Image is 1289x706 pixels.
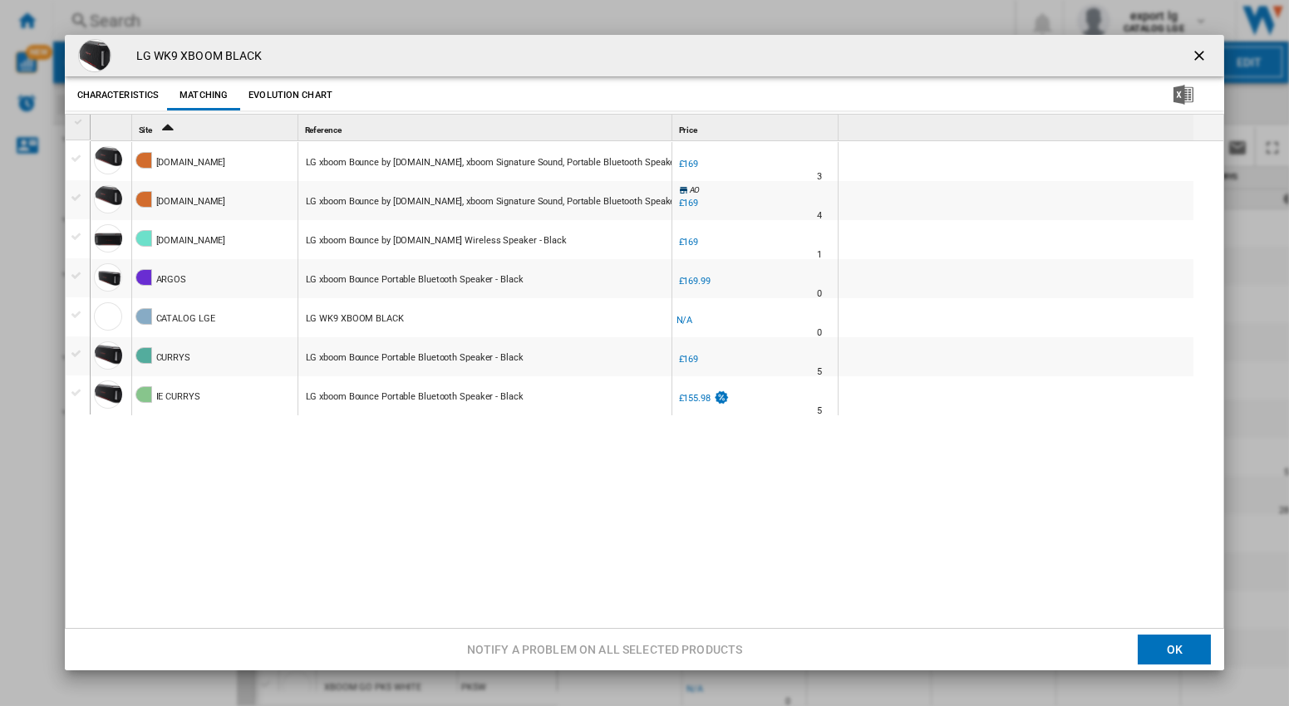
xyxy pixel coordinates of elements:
[676,115,838,140] div: Price Sort None
[73,81,164,110] button: Characteristics
[298,298,672,336] div: WK9
[842,115,1193,140] div: Sort None
[1147,81,1220,110] button: Download in Excel
[817,325,822,341] div: Delivery Time : 0 day
[679,159,699,169] div: £169
[135,115,298,140] div: Site Sort Ascending
[298,337,672,375] div: https://www.currys.co.uk/products/lg-xboom-bounce-portable-bluetooth-speaker-black-10282597.html
[306,339,524,377] div: LG xboom Bounce Portable Bluetooth Speaker - Black
[306,222,567,260] div: LG xboom Bounce by [DOMAIN_NAME] Wireless Speaker - Black
[1138,635,1211,664] button: OK
[244,81,337,110] button: Evolution chart
[156,300,215,338] div: CATALOG LGE
[94,115,131,140] div: Sort None
[156,183,226,221] div: [DOMAIN_NAME]
[676,195,699,212] div: £169
[679,198,699,208] div: £169
[1184,39,1218,72] button: getI18NText('BUTTONS.CLOSE_DIALOG')
[817,169,822,185] div: Delivery Time : 3 days
[298,220,672,258] div: https://ao.com/product/bounceaeuslbk-lg-xboom-bounce-by-william-wireless-speaker-black-106600-166...
[306,378,524,416] div: LG xboom Bounce Portable Bluetooth Speaker - Black
[298,142,672,180] div: https://www.amazon.co.uk/LG-Bounce-will-i-am-Durability-Adjustable/dp/B0F1LT5DQX
[156,339,190,377] div: CURRYS
[156,144,226,182] div: [DOMAIN_NAME]
[676,273,711,290] div: £169.99
[298,181,672,219] div: https://www.amazon.co.uk/LG-Bounce-will-i-am-Durability-Adjustable/dp/B0F1LT5DQX
[135,115,298,140] div: Sort Ascending
[679,276,711,287] div: £169.99
[302,115,672,140] div: Sort None
[298,259,672,297] div: https://www.argos.co.uk/product/7670945
[154,125,180,135] span: Sort Ascending
[676,234,699,251] div: £169
[817,403,822,419] div: Delivery Time : 5 days
[1191,47,1211,67] ng-md-icon: getI18NText('BUTTONS.CLOSE_DIALOG')
[817,364,822,380] div: Delivery Time : 5 days
[156,261,187,299] div: ARGOS
[156,378,200,416] div: IE CURRYS
[817,247,822,263] div: Delivery Time : 1 day
[679,237,699,248] div: £169
[306,300,404,338] div: LG WK9 XBOOM BLACK
[306,261,524,299] div: LG xboom Bounce Portable Bluetooth Speaker - Black
[676,390,730,407] div: £155.98
[128,48,263,65] h4: LG WK9 XBOOM BLACK
[676,351,699,368] div: £169
[306,144,1190,182] div: LG xboom Bounce by [DOMAIN_NAME], xboom Signature Sound, Portable Bluetooth Speaker, IP67 Dust an...
[690,185,701,194] span: AO
[679,354,699,365] div: £169
[78,39,111,72] img: 81CvSjQGdLL._AC_SY300_SX300_QL70_ML2_.jpg
[1173,85,1193,105] img: excel-24x24.png
[817,286,822,302] div: Delivery Time : 0 day
[462,635,748,664] button: Notify a problem on all selected products
[298,376,672,414] div: https://www.currys.ie/products/lg-xboom-bounce-portable-bluetooth-speaker-black-10282597.html
[679,393,711,404] div: £155.98
[676,312,693,329] div: N/A
[305,125,342,135] span: Reference
[156,222,226,260] div: [DOMAIN_NAME]
[302,115,672,140] div: Reference Sort None
[65,35,1225,669] md-dialog: Product popup
[676,115,838,140] div: Sort None
[139,125,153,135] span: Site
[679,125,698,135] span: Price
[713,390,730,404] img: promotionV3.png
[306,183,1210,221] div: LG xboom Bounce by [DOMAIN_NAME], xboom Signature Sound, Portable Bluetooth Speaker, IP67 Dust an...
[817,208,822,224] div: Delivery Time : 4 days
[676,156,699,173] div: £169
[167,81,240,110] button: Matching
